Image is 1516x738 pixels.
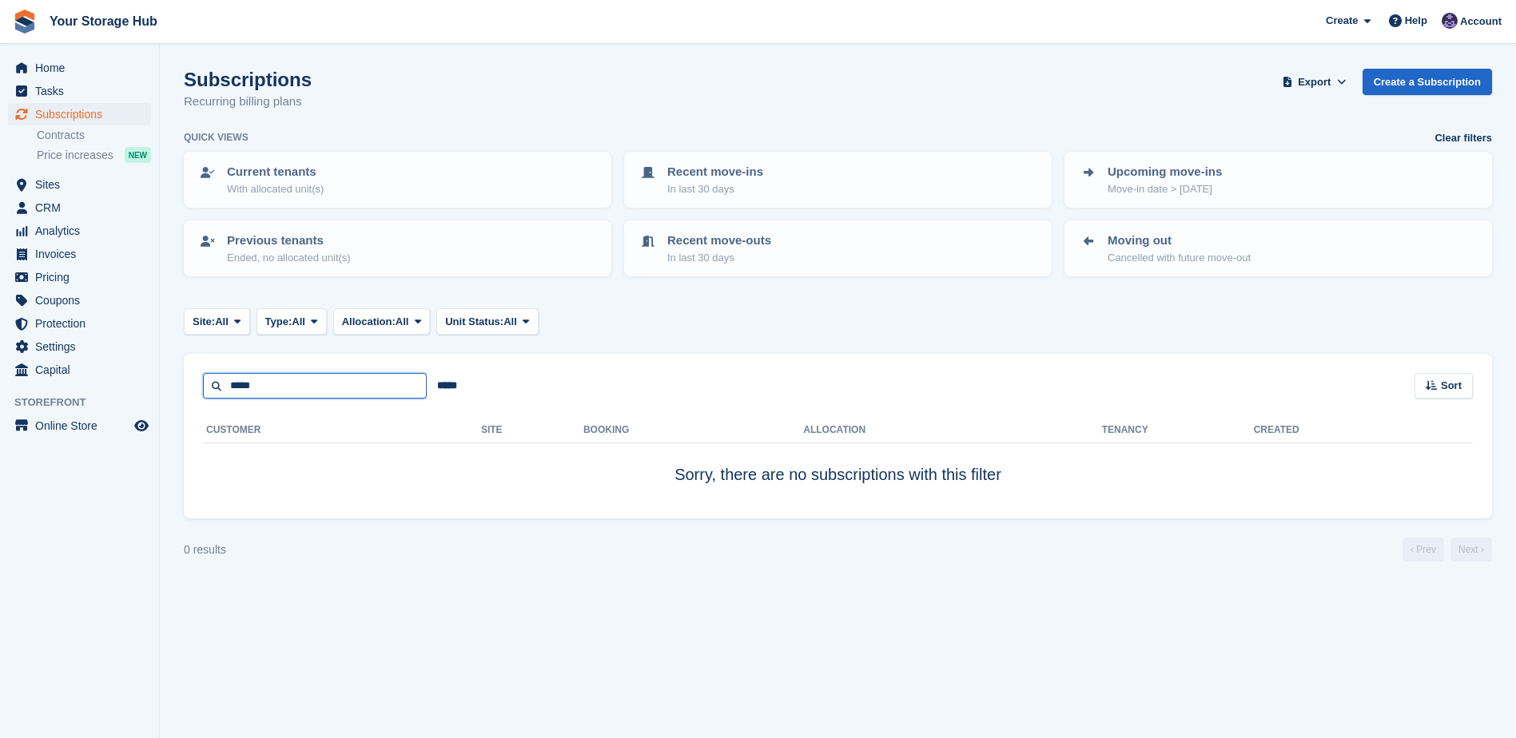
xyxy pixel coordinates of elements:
[1066,222,1490,275] a: Moving out Cancelled with future move-out
[37,146,151,164] a: Price increases NEW
[803,418,1101,443] th: Allocation
[203,418,481,443] th: Customer
[1326,13,1358,29] span: Create
[1399,538,1495,561] nav: Page
[184,93,312,111] p: Recurring billing plans
[35,173,131,196] span: Sites
[227,163,324,181] p: Current tenants
[8,173,151,196] a: menu
[8,359,151,381] a: menu
[1108,250,1251,266] p: Cancelled with future move-out
[1298,74,1331,90] span: Export
[1405,13,1427,29] span: Help
[583,418,803,443] th: Booking
[292,314,305,330] span: All
[227,232,351,250] p: Previous tenants
[8,220,151,242] a: menu
[8,196,151,219] a: menu
[132,416,151,435] a: Preview store
[436,308,538,335] button: Unit Status: All
[184,308,250,335] button: Site: All
[35,289,131,311] span: Coupons
[35,103,131,125] span: Subscriptions
[1450,538,1492,561] a: Next
[184,542,226,558] div: 0 results
[227,250,351,266] p: Ended, no allocated unit(s)
[396,314,409,330] span: All
[8,57,151,79] a: menu
[185,222,610,275] a: Previous tenants Ended, no allocated unit(s)
[35,266,131,288] span: Pricing
[35,80,131,102] span: Tasks
[1441,378,1462,394] span: Sort
[626,153,1050,206] a: Recent move-ins In last 30 days
[257,308,327,335] button: Type: All
[8,266,151,288] a: menu
[35,312,131,335] span: Protection
[1108,181,1222,197] p: Move-in date > [DATE]
[227,181,324,197] p: With allocated unit(s)
[185,153,610,206] a: Current tenants With allocated unit(s)
[43,8,164,34] a: Your Storage Hub
[667,250,771,266] p: In last 30 days
[35,415,131,437] span: Online Store
[1434,130,1492,146] a: Clear filters
[8,415,151,437] a: menu
[8,103,151,125] a: menu
[35,243,131,265] span: Invoices
[37,128,151,143] a: Contracts
[1403,538,1444,561] a: Previous
[14,395,159,411] span: Storefront
[215,314,229,330] span: All
[667,181,763,197] p: In last 30 days
[13,10,37,34] img: stora-icon-8386f47178a22dfd0bd8f6a31ec36ba5ce8667c1dd55bd0f319d3a0aa187defe.svg
[193,314,215,330] span: Site:
[626,222,1050,275] a: Recent move-outs In last 30 days
[35,359,131,381] span: Capital
[125,147,151,163] div: NEW
[445,314,503,330] span: Unit Status:
[35,196,131,219] span: CRM
[35,57,131,79] span: Home
[1279,69,1350,95] button: Export
[1460,14,1502,30] span: Account
[503,314,517,330] span: All
[1442,13,1458,29] img: Liam Beddard
[8,243,151,265] a: menu
[184,130,249,145] h6: Quick views
[667,163,763,181] p: Recent move-ins
[333,308,431,335] button: Allocation: All
[1108,163,1222,181] p: Upcoming move-ins
[8,80,151,102] a: menu
[184,69,312,90] h1: Subscriptions
[37,148,113,163] span: Price increases
[1108,232,1251,250] p: Moving out
[1066,153,1490,206] a: Upcoming move-ins Move-in date > [DATE]
[8,312,151,335] a: menu
[674,466,1001,483] span: Sorry, there are no subscriptions with this filter
[35,220,131,242] span: Analytics
[8,289,151,311] a: menu
[667,232,771,250] p: Recent move-outs
[1102,418,1158,443] th: Tenancy
[8,335,151,358] a: menu
[265,314,292,330] span: Type:
[1363,69,1492,95] a: Create a Subscription
[481,418,583,443] th: Site
[35,335,131,358] span: Settings
[342,314,396,330] span: Allocation:
[1254,418,1473,443] th: Created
